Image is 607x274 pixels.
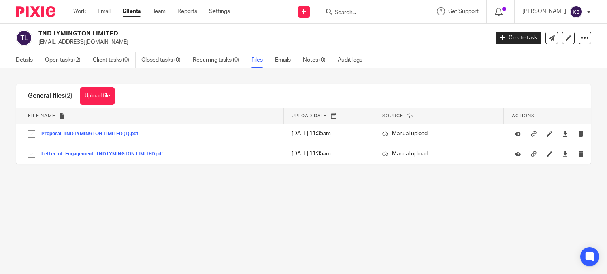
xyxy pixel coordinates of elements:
[24,127,39,142] input: Select
[16,30,32,46] img: svg%3E
[80,87,115,105] button: Upload file
[251,52,269,68] a: Files
[45,52,87,68] a: Open tasks (2)
[38,38,484,46] p: [EMAIL_ADDRESS][DOMAIN_NAME]
[16,6,55,17] img: Pixie
[275,52,297,68] a: Emails
[382,150,496,158] p: Manual upload
[28,92,72,100] h1: General files
[562,150,568,158] a: Download
[41,151,169,157] button: Letter_of_Engagement_TND LYMINGTON LIMITED.pdf
[448,9,479,14] span: Get Support
[292,114,327,118] span: Upload date
[153,7,166,15] a: Team
[141,52,187,68] a: Closed tasks (0)
[334,9,405,17] input: Search
[382,130,496,138] p: Manual upload
[28,114,55,118] span: File name
[292,130,366,138] p: [DATE] 11:35am
[512,114,535,118] span: Actions
[193,52,245,68] a: Recurring tasks (0)
[93,52,136,68] a: Client tasks (0)
[16,52,39,68] a: Details
[24,147,39,162] input: Select
[496,32,541,44] a: Create task
[209,7,230,15] a: Settings
[41,131,144,137] button: Proposal_TND LYMINGTON LIMITED (1).pdf
[570,6,582,18] img: svg%3E
[73,7,86,15] a: Work
[123,7,141,15] a: Clients
[522,7,566,15] p: [PERSON_NAME]
[38,30,395,38] h2: TND LYMINGTON LIMITED
[177,7,197,15] a: Reports
[98,7,111,15] a: Email
[562,130,568,138] a: Download
[292,150,366,158] p: [DATE] 11:35am
[65,93,72,99] span: (2)
[382,114,403,118] span: Source
[303,52,332,68] a: Notes (0)
[338,52,368,68] a: Audit logs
